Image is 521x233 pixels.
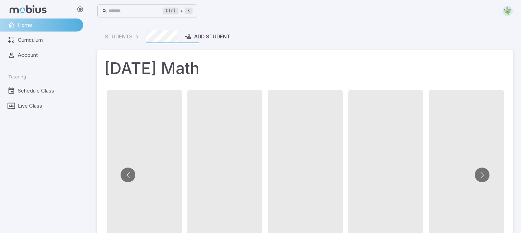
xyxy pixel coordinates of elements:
h1: [DATE] Math [104,57,506,80]
kbd: k [185,8,193,14]
span: Curriculum [18,36,78,44]
span: Live Class [18,102,78,110]
span: Schedule Class [18,87,78,95]
div: Add Student [185,33,230,40]
img: triangle.svg [503,6,513,16]
button: Go to next slide [475,168,489,182]
div: + [163,7,193,15]
span: Tutoring [8,74,26,80]
span: Account [18,51,78,59]
span: Home [18,21,78,29]
button: Go to previous slide [121,168,135,182]
kbd: Ctrl [163,8,178,14]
